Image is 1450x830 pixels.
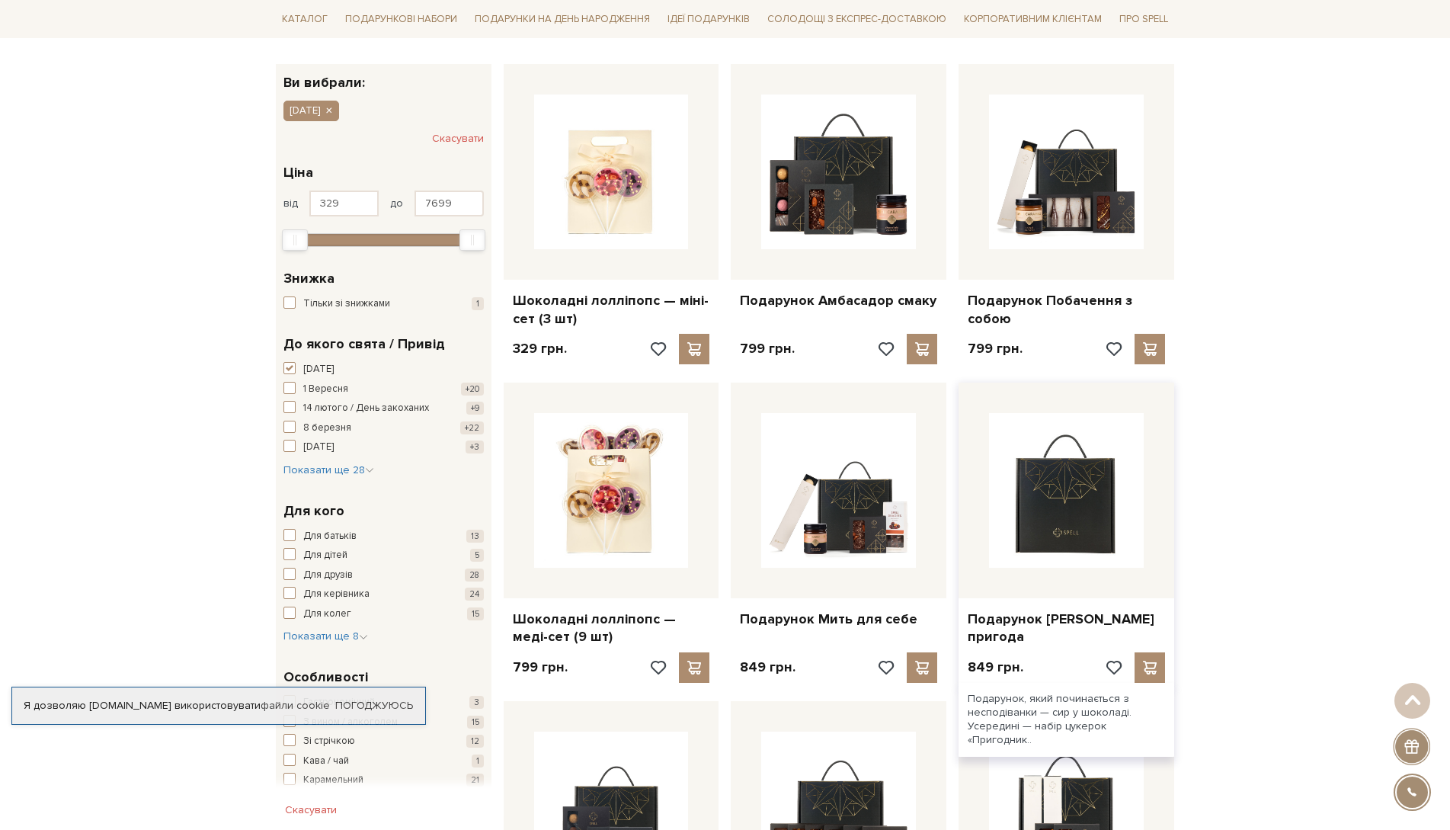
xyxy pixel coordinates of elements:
[303,529,357,544] span: Для батьків
[959,683,1174,757] div: Подарунок, який починається з несподіванки — сир у шоколаді. Усередині — набір цукерок «Пригодник..
[432,127,484,151] button: Скасувати
[283,101,339,120] button: [DATE]
[303,587,370,602] span: Для керівника
[283,587,484,602] button: Для керівника 24
[661,8,756,31] a: Ідеї подарунків
[461,383,484,396] span: +20
[513,292,710,328] a: Шоколадні лолліпопс — міні-сет (3 шт)
[303,548,347,563] span: Для дітей
[283,268,334,289] span: Знижка
[283,334,445,354] span: До якого свята / Привід
[283,440,484,455] button: [DATE] +3
[466,441,484,453] span: +3
[469,696,484,709] span: 3
[276,64,491,89] div: Ви вибрали:
[968,292,1165,328] a: Подарунок Побачення з собою
[465,569,484,582] span: 28
[466,774,484,787] span: 21
[469,8,656,31] a: Подарунки на День народження
[303,607,351,622] span: Для колег
[283,734,484,749] button: Зі стрічкою 12
[303,568,353,583] span: Для друзів
[466,735,484,748] span: 12
[303,734,355,749] span: Зі стрічкою
[513,340,567,357] p: 329 грн.
[283,197,298,210] span: від
[283,667,368,687] span: Особливості
[303,421,351,436] span: 8 березня
[470,549,484,562] span: 5
[303,362,334,377] span: [DATE]
[472,755,484,768] span: 1
[740,610,937,628] a: Подарунок Мить для себе
[740,659,795,676] p: 849 грн.
[740,340,795,357] p: 799 грн.
[303,440,334,455] span: [DATE]
[261,699,330,712] a: файли cookie
[276,798,346,822] button: Скасувати
[283,362,484,377] button: [DATE]
[740,292,937,309] a: Подарунок Амбасадор смаку
[968,340,1023,357] p: 799 грн.
[283,548,484,563] button: Для дітей 5
[467,607,484,620] span: 15
[513,610,710,646] a: Шоколадні лолліпопс — меді-сет (9 шт)
[459,229,485,251] div: Max
[12,699,425,713] div: Я дозволяю [DOMAIN_NAME] використовувати
[283,421,484,436] button: 8 березня +22
[761,6,952,32] a: Солодощі з експрес-доставкою
[1113,8,1174,31] a: Про Spell
[283,529,484,544] button: Для батьків 13
[968,659,1023,676] p: 849 грн.
[303,296,390,312] span: Тільки зі знижками
[283,629,368,644] button: Показати ще 8
[989,413,1144,568] img: Подарунок Сирна пригода
[339,8,463,31] a: Подарункові набори
[472,297,484,310] span: 1
[335,699,413,713] a: Погоджуюсь
[283,162,313,183] span: Ціна
[283,401,484,416] button: 14 лютого / День закоханих +9
[460,421,484,434] span: +22
[283,607,484,622] button: Для колег 15
[283,296,484,312] button: Тільки зі знижками 1
[283,568,484,583] button: Для друзів 28
[968,610,1165,646] a: Подарунок [PERSON_NAME] пригода
[283,501,344,521] span: Для кого
[466,530,484,543] span: 13
[283,754,484,769] button: Кава / чай 1
[309,191,379,216] input: Ціна
[283,463,374,476] span: Показати ще 28
[303,382,348,397] span: 1 Вересня
[467,716,484,729] span: 15
[513,659,568,676] p: 799 грн.
[283,630,368,643] span: Показати ще 8
[415,191,484,216] input: Ціна
[390,197,403,210] span: до
[465,588,484,601] span: 24
[303,773,363,788] span: Карамельний
[303,401,429,416] span: 14 лютого / День закоханих
[283,382,484,397] button: 1 Вересня +20
[303,754,349,769] span: Кава / чай
[282,229,308,251] div: Min
[283,463,374,478] button: Показати ще 28
[283,773,484,788] button: Карамельний 21
[276,8,334,31] a: Каталог
[958,8,1108,31] a: Корпоративним клієнтам
[466,402,484,415] span: +9
[290,104,320,117] span: [DATE]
